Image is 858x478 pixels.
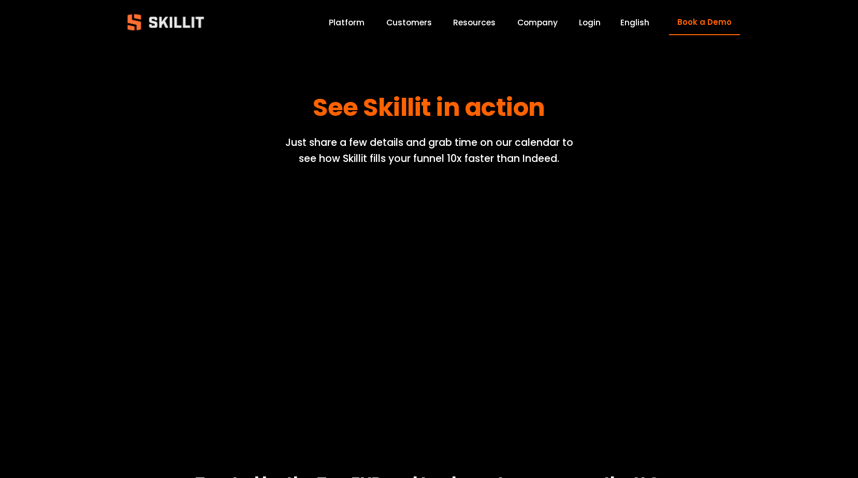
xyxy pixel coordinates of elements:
img: Skillit [119,7,213,38]
a: Login [579,16,601,29]
div: language picker [620,16,649,29]
strong: See Skillit in action [313,90,545,125]
a: Customers [386,16,432,29]
a: folder dropdown [453,16,496,29]
iframe: Demo Request Form [197,111,661,390]
a: Platform [329,16,365,29]
a: Book a Demo [669,10,739,35]
a: Company [517,16,558,29]
p: Just share a few details and grab time on our calendar to see how Skillit fills your funnel 10x f... [275,135,583,167]
span: Resources [453,17,496,28]
span: English [620,17,649,28]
